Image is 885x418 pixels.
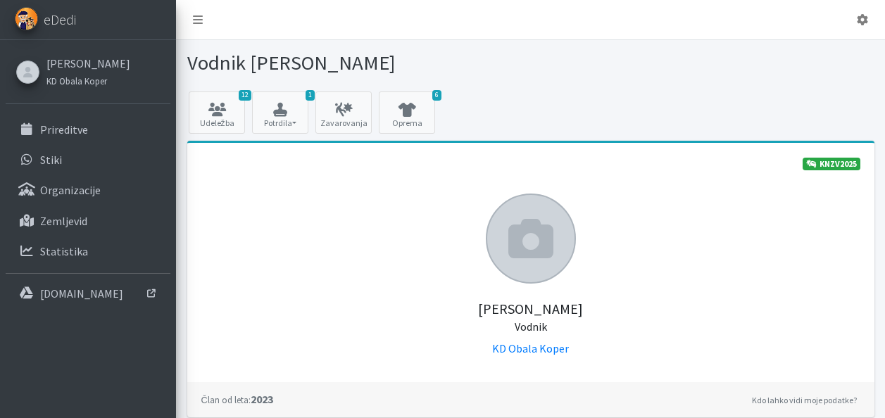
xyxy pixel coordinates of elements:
a: Zavarovanja [315,91,372,134]
a: [DOMAIN_NAME] [6,279,170,308]
a: KD Obala Koper [46,72,130,89]
a: Zemljevid [6,207,170,235]
a: [PERSON_NAME] [46,55,130,72]
small: Vodnik [515,319,547,334]
small: KD Obala Koper [46,75,107,87]
a: KD Obala Koper [492,341,569,355]
img: eDedi [15,7,38,30]
a: Kdo lahko vidi moje podatke? [748,392,860,409]
p: Statistika [40,244,88,258]
strong: 2023 [201,392,273,406]
p: Stiki [40,153,62,167]
p: Zemljevid [40,214,87,228]
a: Statistika [6,237,170,265]
a: Organizacije [6,176,170,204]
span: 12 [239,90,251,101]
small: Član od leta: [201,394,251,405]
span: 1 [306,90,315,101]
p: Organizacije [40,183,101,197]
p: Prireditve [40,122,88,137]
a: Prireditve [6,115,170,144]
h1: Vodnik [PERSON_NAME] [187,51,526,75]
a: KNZV2025 [803,158,860,170]
a: Stiki [6,146,170,174]
button: 1 Potrdila [252,91,308,134]
h5: [PERSON_NAME] [201,284,860,334]
span: eDedi [44,9,76,30]
a: 6 Oprema [379,91,435,134]
span: 6 [432,90,441,101]
a: 12 Udeležba [189,91,245,134]
p: [DOMAIN_NAME] [40,286,123,300]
